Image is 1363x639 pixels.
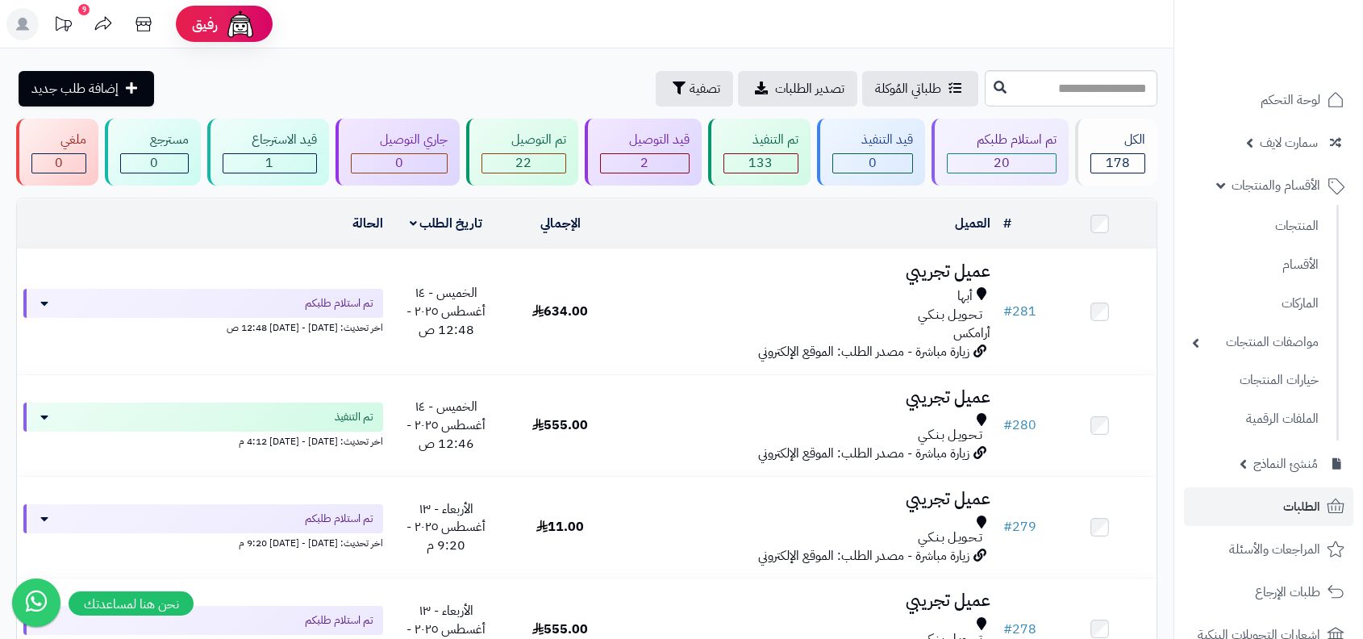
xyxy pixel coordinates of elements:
span: # [1003,302,1012,321]
span: 0 [55,153,63,173]
a: جاري التوصيل 0 [332,119,463,186]
a: طلبات الإرجاع [1184,573,1353,612]
a: الكل178 [1072,119,1161,186]
span: # [1003,620,1012,639]
span: 133 [748,153,773,173]
span: الخميس - ١٤ أغسطس ٢٠٢٥ - 12:48 ص [406,283,486,340]
span: تم استلام طلبكم [305,612,373,629]
a: العميل [955,214,990,233]
div: تم استلام طلبكم [947,131,1056,149]
a: طلباتي المُوكلة [862,71,978,106]
span: الطلبات [1283,495,1320,518]
span: تم التنفيذ [335,409,373,425]
span: سمارت لايف [1260,132,1318,154]
span: تـحـويـل بـنـكـي [918,426,982,445]
div: 22 [482,154,565,173]
span: الخميس - ١٤ أغسطس ٢٠٢٥ - 12:46 ص [406,397,486,453]
span: زيارة مباشرة - مصدر الطلب: الموقع الإلكتروني [758,444,969,463]
span: إضافة طلب جديد [31,79,119,98]
span: 0 [150,153,158,173]
a: قيد الاسترجاع 1 [204,119,332,186]
div: اخر تحديث: [DATE] - [DATE] 4:12 م [23,432,383,449]
span: أبها [957,287,973,306]
h3: عميل تجريبي [623,388,990,407]
span: تصفية [690,79,720,98]
span: 555.00 [532,416,588,435]
span: # [1003,416,1012,435]
span: تصدير الطلبات [775,79,844,98]
button: تصفية [656,71,733,106]
h3: عميل تجريبي [623,591,990,610]
a: مواصفات المنتجات [1184,325,1327,360]
a: الطلبات [1184,487,1353,526]
div: 2 [601,154,689,173]
a: تصدير الطلبات [738,71,857,106]
span: 22 [515,153,531,173]
a: تم التوصيل 22 [463,119,581,186]
div: الكل [1090,131,1145,149]
span: تـحـويـل بـنـكـي [918,528,982,547]
a: الحالة [352,214,383,233]
span: الأقسام والمنتجات [1232,174,1320,197]
span: مُنشئ النماذج [1253,453,1318,475]
img: ai-face.png [224,8,256,40]
div: ملغي [31,131,86,149]
span: 2 [640,153,648,173]
a: قيد التنفيذ 0 [814,119,928,186]
span: # [1003,517,1012,537]
span: 11.00 [536,517,584,537]
a: ملغي 0 [13,119,102,186]
div: 133 [724,154,798,173]
div: اخر تحديث: [DATE] - [DATE] 12:48 ص [23,318,383,335]
div: 0 [352,154,447,173]
span: لوحة التحكم [1261,89,1320,111]
span: المراجعات والأسئلة [1229,538,1320,561]
span: زيارة مباشرة - مصدر الطلب: الموقع الإلكتروني [758,546,969,566]
a: #279 [1003,517,1036,537]
a: لوحة التحكم [1184,81,1353,119]
span: 555.00 [532,620,588,639]
div: تم التنفيذ [723,131,798,149]
span: رفيق [192,15,218,34]
span: تـحـويـل بـنـكـي [918,306,982,324]
span: طلباتي المُوكلة [875,79,941,98]
a: #280 [1003,416,1036,435]
div: قيد التنفيذ [832,131,913,149]
a: الملفات الرقمية [1184,402,1327,436]
div: 0 [32,154,85,173]
a: تم استلام طلبكم 20 [928,119,1071,186]
div: اخر تحديث: [DATE] - [DATE] 9:20 م [23,533,383,550]
span: طلبات الإرجاع [1255,581,1320,603]
a: تم التنفيذ 133 [705,119,814,186]
div: جاري التوصيل [351,131,448,149]
span: الأربعاء - ١٣ أغسطس ٢٠٢٥ - 9:20 م [406,499,486,556]
h3: عميل تجريبي [623,490,990,508]
div: 20 [948,154,1055,173]
a: تاريخ الطلب [410,214,483,233]
div: 0 [833,154,912,173]
span: 0 [395,153,403,173]
a: #278 [1003,620,1036,639]
a: خيارات المنتجات [1184,363,1327,398]
span: 0 [869,153,877,173]
a: تحديثات المنصة [43,8,83,44]
a: المراجعات والأسئلة [1184,530,1353,569]
span: أرامكس [953,324,990,343]
a: المنتجات [1184,209,1327,244]
a: الإجمالي [540,214,581,233]
span: 634.00 [532,302,588,321]
a: الأقسام [1184,248,1327,282]
span: 1 [265,153,273,173]
div: قيد الاسترجاع [223,131,317,149]
h3: عميل تجريبي [623,262,990,281]
span: 178 [1106,153,1130,173]
a: #281 [1003,302,1036,321]
div: مسترجع [120,131,188,149]
div: تم التوصيل [481,131,565,149]
a: مسترجع 0 [102,119,203,186]
span: زيارة مباشرة - مصدر الطلب: الموقع الإلكتروني [758,342,969,361]
div: 0 [121,154,187,173]
span: تم استلام طلبكم [305,295,373,311]
div: 9 [78,4,90,15]
a: الماركات [1184,286,1327,321]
